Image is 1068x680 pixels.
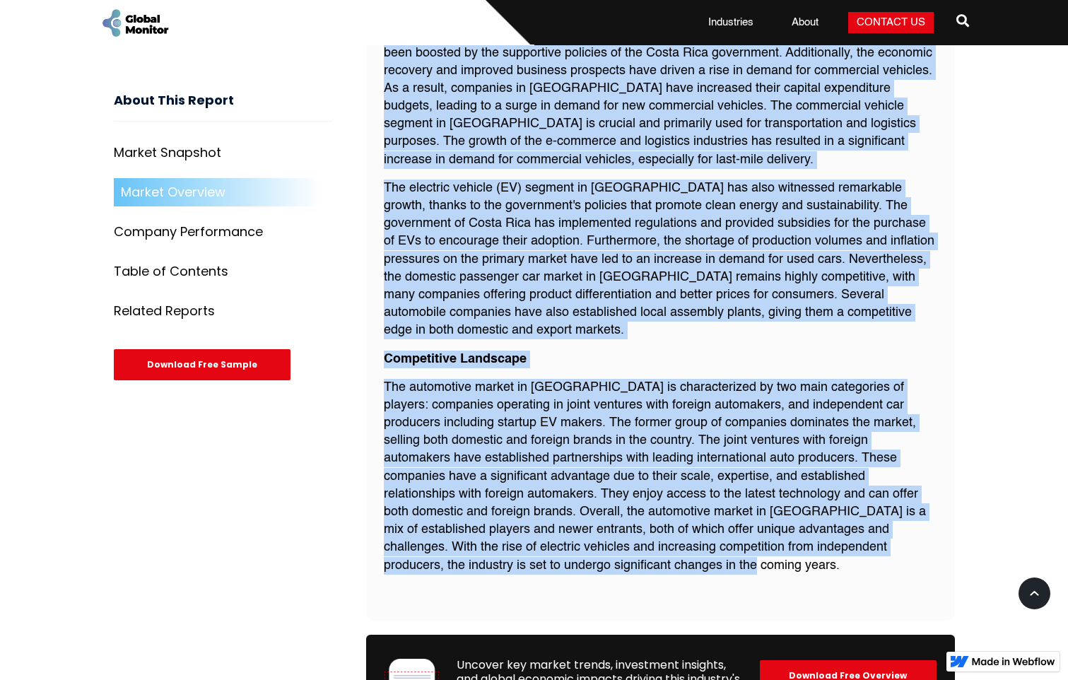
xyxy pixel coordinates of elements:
[114,258,332,286] a: Table of Contents
[114,139,332,168] a: Market Snapshot
[114,305,215,319] div: Related Reports
[783,16,827,30] a: About
[700,16,762,30] a: Industries
[114,350,291,381] div: Download Free Sample
[114,93,332,122] h3: About This Report
[972,657,1055,666] img: Made in Webflow
[114,298,332,326] a: Related Reports
[956,8,969,37] a: 
[384,353,527,365] strong: Competitive Landscape
[114,218,332,247] a: Company Performance
[384,26,937,169] p: The demand for passenger cars, which is the largest segment in the automotive industry, has been ...
[114,179,332,207] a: Market Overview
[121,186,225,200] div: Market Overview
[384,379,937,575] p: The automotive market in [GEOGRAPHIC_DATA] is characterized by two main categories of players: co...
[956,11,969,30] span: 
[100,7,170,39] a: home
[114,146,221,160] div: Market Snapshot
[114,265,228,279] div: Table of Contents
[114,225,263,240] div: Company Performance
[384,180,937,340] p: The electric vehicle (EV) segment in [GEOGRAPHIC_DATA] has also witnessed remarkable growth, than...
[848,12,934,33] a: Contact Us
